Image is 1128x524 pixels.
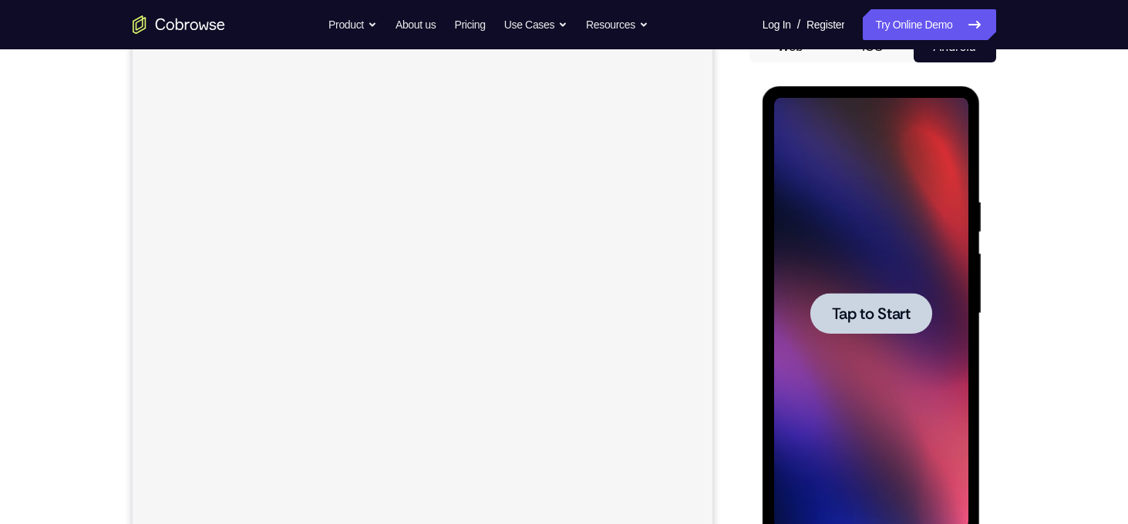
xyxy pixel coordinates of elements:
[328,9,377,40] button: Product
[396,9,436,40] a: About us
[454,9,485,40] a: Pricing
[133,15,225,34] a: Go to the home page
[763,9,791,40] a: Log In
[797,15,800,34] span: /
[504,9,567,40] button: Use Cases
[586,9,648,40] button: Resources
[863,9,995,40] a: Try Online Demo
[806,9,844,40] a: Register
